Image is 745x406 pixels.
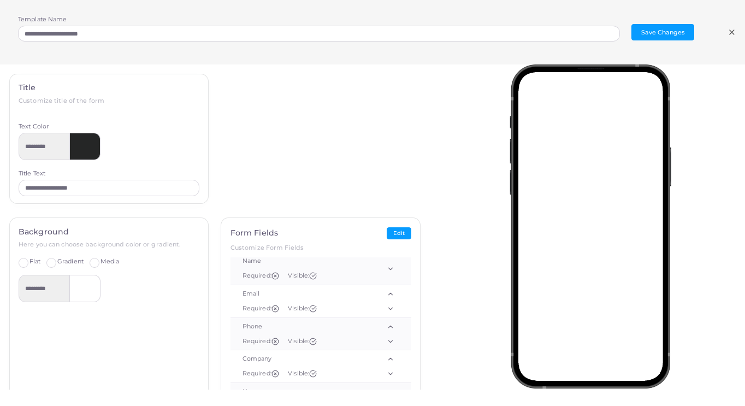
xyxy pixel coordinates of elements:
label: Text Color [19,122,49,131]
span: Required: [243,304,279,312]
div: Note [243,387,358,396]
div: Phone [243,322,358,331]
span: Visible: [288,337,317,345]
span: Visible: [288,272,317,279]
span: Required: [243,272,279,279]
h4: Title [19,83,199,92]
button: Edit [387,227,411,240]
h6: Customize Form Fields [230,244,411,251]
label: Template Name [18,15,67,24]
div: Company [243,355,358,363]
span: Gradient [57,257,84,265]
h6: Here you can choose background color or gradient. [19,241,199,248]
span: Flat [29,257,40,265]
h4: Form Fields [230,228,278,238]
label: Title Text [19,169,45,178]
div: Name [243,257,358,266]
span: Visible: [288,369,317,377]
h4: Background [19,227,199,237]
span: Required: [243,369,279,377]
button: Save Changes [631,24,694,40]
h6: Customize title of the form [19,97,199,104]
span: Media [100,257,120,265]
span: Visible: [288,304,317,312]
span: Required: [243,337,279,345]
div: Email [243,290,358,298]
